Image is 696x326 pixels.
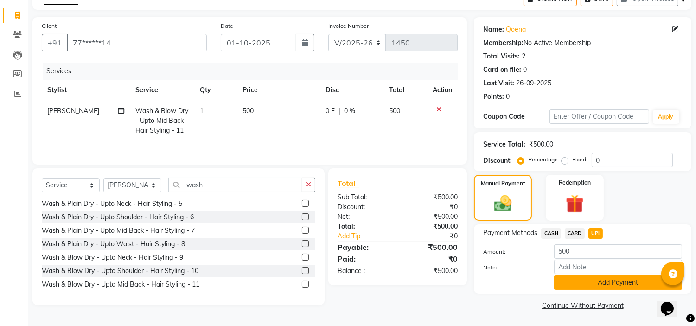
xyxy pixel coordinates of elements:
[331,242,398,253] div: Payable:
[398,212,465,222] div: ₹500.00
[344,106,355,116] span: 0 %
[565,228,585,239] span: CARD
[483,38,682,48] div: No Active Membership
[483,38,524,48] div: Membership:
[328,22,369,30] label: Invoice Number
[476,248,547,256] label: Amount:
[554,260,682,274] input: Add Note
[331,192,398,202] div: Sub Total:
[398,192,465,202] div: ₹500.00
[483,228,537,238] span: Payment Methods
[43,63,465,80] div: Services
[42,80,130,101] th: Stylist
[657,289,687,317] iframe: chat widget
[42,266,198,276] div: Wash & Blow Dry - Upto Shoulder - Hair Styling - 10
[523,65,527,75] div: 0
[331,222,398,231] div: Total:
[427,80,458,101] th: Action
[529,140,553,149] div: ₹500.00
[522,51,525,61] div: 2
[320,80,383,101] th: Disc
[483,156,512,166] div: Discount:
[194,80,237,101] th: Qty
[489,193,517,213] img: _cash.svg
[331,231,409,241] a: Add Tip
[237,80,320,101] th: Price
[554,244,682,259] input: Amount
[476,301,690,311] a: Continue Without Payment
[554,275,682,290] button: Add Payment
[398,202,465,212] div: ₹0
[331,212,398,222] div: Net:
[483,78,514,88] div: Last Visit:
[588,228,603,239] span: UPI
[549,109,649,124] input: Enter Offer / Coupon Code
[47,107,99,115] span: [PERSON_NAME]
[130,80,195,101] th: Service
[541,228,561,239] span: CASH
[168,178,302,192] input: Search or Scan
[506,25,526,34] a: Qoena
[243,107,254,115] span: 500
[331,253,398,264] div: Paid:
[331,266,398,276] div: Balance :
[338,179,359,188] span: Total
[560,192,589,215] img: _gift.svg
[528,155,558,164] label: Percentage
[483,92,504,102] div: Points:
[42,22,57,30] label: Client
[221,22,233,30] label: Date
[338,106,340,116] span: |
[506,92,510,102] div: 0
[398,253,465,264] div: ₹0
[483,140,525,149] div: Service Total:
[42,239,185,249] div: Wash & Plain Dry - Upto Waist - Hair Styling - 8
[398,242,465,253] div: ₹500.00
[42,253,183,262] div: Wash & Blow Dry - Upto Neck - Hair Styling - 9
[67,34,207,51] input: Search by Name/Mobile/Email/Code
[516,78,551,88] div: 26-09-2025
[409,231,465,241] div: ₹0
[326,106,335,116] span: 0 F
[42,226,195,236] div: Wash & Plain Dry - Upto Mid Back - Hair Styling - 7
[483,25,504,34] div: Name:
[42,34,68,51] button: +91
[42,199,182,209] div: Wash & Plain Dry - Upto Neck - Hair Styling - 5
[390,107,401,115] span: 500
[476,263,547,272] label: Note:
[384,80,428,101] th: Total
[331,202,398,212] div: Discount:
[559,179,591,187] label: Redemption
[481,179,525,188] label: Manual Payment
[572,155,586,164] label: Fixed
[483,65,521,75] div: Card on file:
[653,110,679,124] button: Apply
[483,112,549,121] div: Coupon Code
[136,107,189,134] span: Wash & Blow Dry - Upto Mid Back - Hair Styling - 11
[398,266,465,276] div: ₹500.00
[42,212,194,222] div: Wash & Plain Dry - Upto Shoulder - Hair Styling - 6
[200,107,204,115] span: 1
[42,280,199,289] div: Wash & Blow Dry - Upto Mid Back - Hair Styling - 11
[398,222,465,231] div: ₹500.00
[483,51,520,61] div: Total Visits:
